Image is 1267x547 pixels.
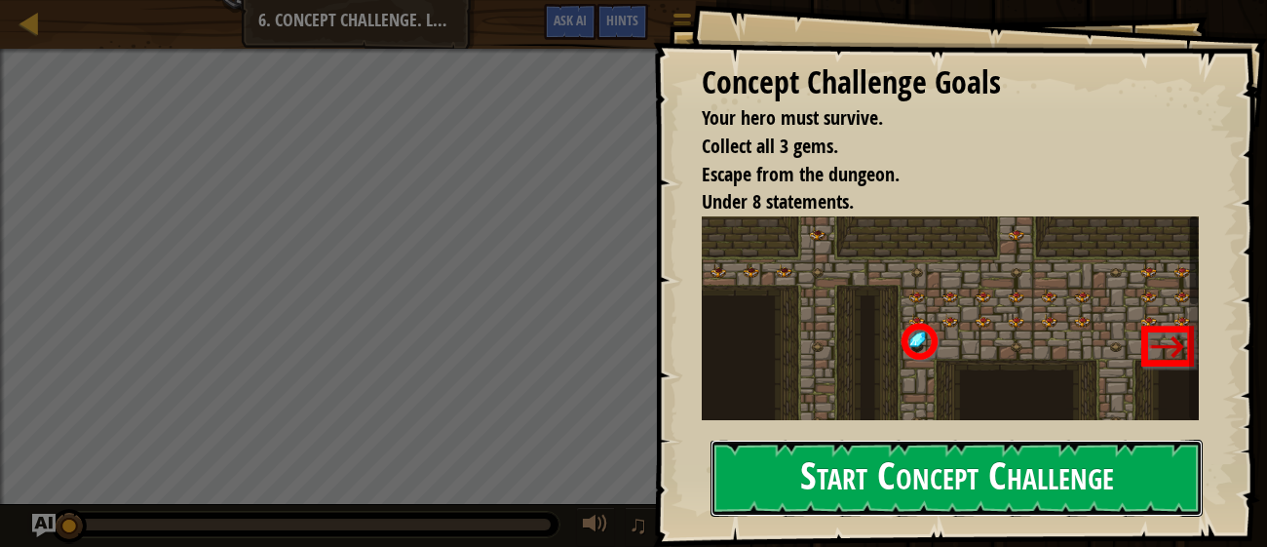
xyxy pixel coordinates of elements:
span: Escape from the dungeon. [702,161,900,187]
button: Ask AI [32,514,56,537]
button: ♫ [625,507,658,547]
button: Start Concept Challenge [710,440,1203,517]
span: Your hero must survive. [702,104,883,131]
span: ♫ [629,510,648,539]
span: Under 8 statements. [702,188,854,215]
li: Collect all 3 gems. [677,133,1194,161]
img: Asses2 [702,216,1199,532]
span: Ask AI [554,11,587,29]
div: Concept Challenge Goals [702,60,1199,105]
span: Collect all 3 gems. [702,133,838,159]
button: Ask AI [544,4,596,40]
li: Escape from the dungeon. [677,161,1194,189]
span: Hints [606,11,638,29]
li: Your hero must survive. [677,104,1194,133]
li: Under 8 statements. [677,188,1194,216]
button: Adjust volume [576,507,615,547]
